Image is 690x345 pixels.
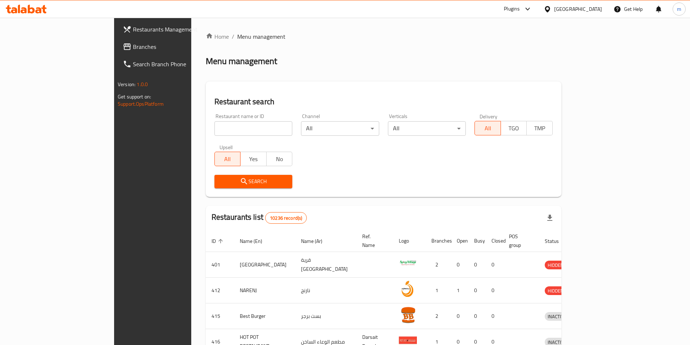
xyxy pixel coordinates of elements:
div: Plugins [504,5,520,13]
label: Delivery [480,114,498,119]
span: Name (En) [240,237,272,245]
h2: Restaurant search [214,96,553,107]
td: 0 [468,252,486,278]
td: 0 [468,303,486,329]
label: Upsell [219,144,233,150]
input: Search for restaurant name or ID.. [214,121,293,136]
td: NARENJ [234,278,295,303]
span: TGO [504,123,524,134]
td: 1 [426,278,451,303]
th: Busy [468,230,486,252]
span: Version: [118,80,135,89]
td: 0 [468,278,486,303]
h2: Menu management [206,55,277,67]
span: Branches [133,42,223,51]
div: Total records count [265,212,307,224]
span: HIDDEN [545,287,566,295]
td: 0 [451,303,468,329]
span: Yes [243,154,264,164]
td: Best Burger [234,303,295,329]
td: 0 [486,252,503,278]
span: Status [545,237,568,245]
td: نارنج [295,278,356,303]
span: All [478,123,498,134]
a: Restaurants Management [117,21,229,38]
button: All [214,152,241,166]
div: All [388,121,466,136]
li: / [232,32,234,41]
img: Spicy Village [399,254,417,272]
span: Get support on: [118,92,151,101]
button: All [474,121,501,135]
span: Menu management [237,32,285,41]
a: Branches [117,38,229,55]
button: TGO [501,121,527,135]
span: All [218,154,238,164]
span: Ref. Name [362,232,384,249]
button: Search [214,175,293,188]
a: Search Branch Phone [117,55,229,73]
img: Best Burger [399,306,417,324]
th: Closed [486,230,503,252]
nav: breadcrumb [206,32,561,41]
span: Name (Ar) [301,237,332,245]
td: قرية [GEOGRAPHIC_DATA] [295,252,356,278]
th: Branches [426,230,451,252]
span: TMP [530,123,550,134]
div: All [301,121,379,136]
div: Export file [541,209,559,227]
span: INACTIVE [545,312,569,321]
th: Open [451,230,468,252]
td: 0 [451,252,468,278]
span: ID [212,237,225,245]
span: m [677,5,681,13]
td: بست برجر [295,303,356,329]
span: 10236 record(s) [265,215,306,222]
button: Yes [240,152,267,166]
span: Search Branch Phone [133,60,223,68]
td: 0 [486,278,503,303]
span: 1.0.0 [137,80,148,89]
span: POS group [509,232,530,249]
h2: Restaurants list [212,212,307,224]
button: TMP [526,121,553,135]
a: Support.OpsPlatform [118,99,164,109]
span: HIDDEN [545,261,566,269]
th: Logo [393,230,426,252]
span: Restaurants Management [133,25,223,34]
span: Search [220,177,287,186]
td: 2 [426,303,451,329]
div: [GEOGRAPHIC_DATA] [554,5,602,13]
td: [GEOGRAPHIC_DATA] [234,252,295,278]
td: 1 [451,278,468,303]
span: No [269,154,290,164]
td: 2 [426,252,451,278]
td: 0 [486,303,503,329]
img: NARENJ [399,280,417,298]
div: INACTIVE [545,312,569,321]
button: No [266,152,293,166]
